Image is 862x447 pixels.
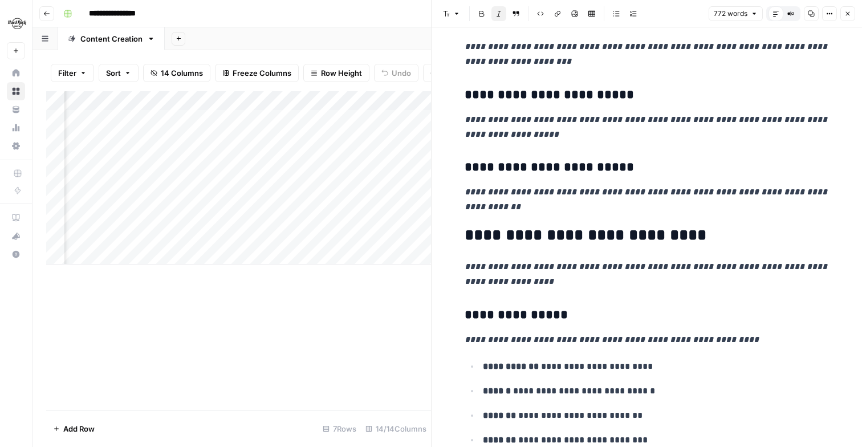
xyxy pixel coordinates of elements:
button: Add Row [46,420,101,438]
span: Filter [58,67,76,79]
button: Row Height [303,64,369,82]
span: 772 words [714,9,747,19]
div: 7 Rows [318,420,361,438]
span: Add Row [63,423,95,434]
button: Undo [374,64,418,82]
button: Workspace: Hard Rock Digital [7,9,25,38]
div: Content Creation [80,33,143,44]
button: 14 Columns [143,64,210,82]
button: Sort [99,64,139,82]
a: Usage [7,119,25,137]
img: Hard Rock Digital Logo [7,13,27,34]
span: Sort [106,67,121,79]
a: Browse [7,82,25,100]
span: Undo [392,67,411,79]
span: 14 Columns [161,67,203,79]
a: Content Creation [58,27,165,50]
button: 772 words [709,6,763,21]
a: Your Data [7,100,25,119]
a: AirOps Academy [7,209,25,227]
span: Row Height [321,67,362,79]
button: Help + Support [7,245,25,263]
a: Settings [7,137,25,155]
div: 14/14 Columns [361,420,431,438]
span: Freeze Columns [233,67,291,79]
button: What's new? [7,227,25,245]
a: Home [7,64,25,82]
button: Filter [51,64,94,82]
button: Freeze Columns [215,64,299,82]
